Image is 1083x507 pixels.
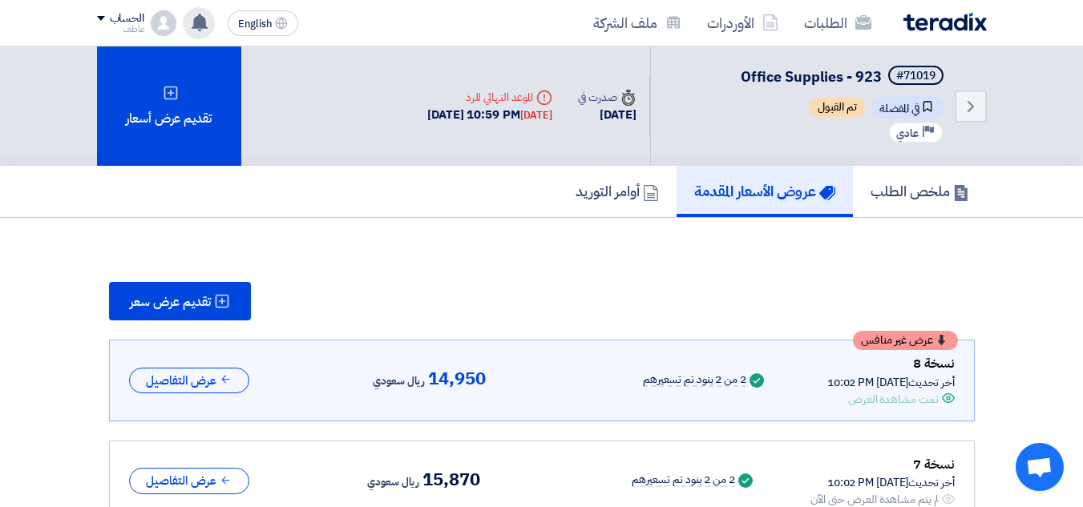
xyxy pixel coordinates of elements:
div: أخر تحديث [DATE] 10:02 PM [810,474,955,491]
span: عادي [896,126,919,141]
span: Office Supplies - 923 [741,66,882,87]
span: 14,950 [428,369,485,388]
a: أوامر التوريد [558,166,677,217]
h5: عروض الأسعار المقدمة [694,182,835,200]
a: ملف الشركة [580,4,694,42]
span: English [238,18,272,30]
button: English [228,10,298,36]
span: تقديم عرض سعر [130,296,211,308]
span: تم القبول [810,98,865,117]
div: 2 من 2 بنود تم تسعيرهم [643,374,746,387]
div: صدرت في [578,89,636,106]
span: 15,870 [422,470,479,489]
div: [DATE] [578,106,636,124]
h5: ملخص الطلب [871,182,969,200]
button: عرض التفاصيل [129,368,249,394]
a: عروض الأسعار المقدمة [677,166,853,217]
div: [DATE] 10:59 PM [427,106,552,124]
span: في المفضلة [871,96,944,119]
span: ريال سعودي [367,473,419,492]
div: أخر تحديث [DATE] 10:02 PM [827,374,955,391]
div: تقديم عرض أسعار [97,46,241,166]
div: عاطف [97,25,144,34]
a: ملخص الطلب [853,166,987,217]
span: ريال سعودي [373,372,425,391]
div: 2 من 2 بنود تم تسعيرهم [632,474,735,487]
div: الحساب [110,12,144,26]
h5: Office Supplies - 923 [741,66,947,88]
img: profile_test.png [151,10,176,36]
a: الأوردرات [694,4,791,42]
button: تقديم عرض سعر [109,282,251,320]
a: الطلبات [791,4,884,42]
div: نسخة 7 [810,454,955,475]
div: الموعد النهائي للرد [427,89,552,106]
div: [DATE] [520,107,552,123]
a: Open chat [1016,443,1064,491]
span: عرض غير منافس [861,335,933,346]
img: Teradix logo [903,13,987,31]
div: #71019 [896,70,936,82]
div: نسخة 8 [827,353,955,374]
div: تمت مشاهدة العرض [848,391,938,408]
h5: أوامر التوريد [576,182,659,200]
button: عرض التفاصيل [129,468,249,494]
